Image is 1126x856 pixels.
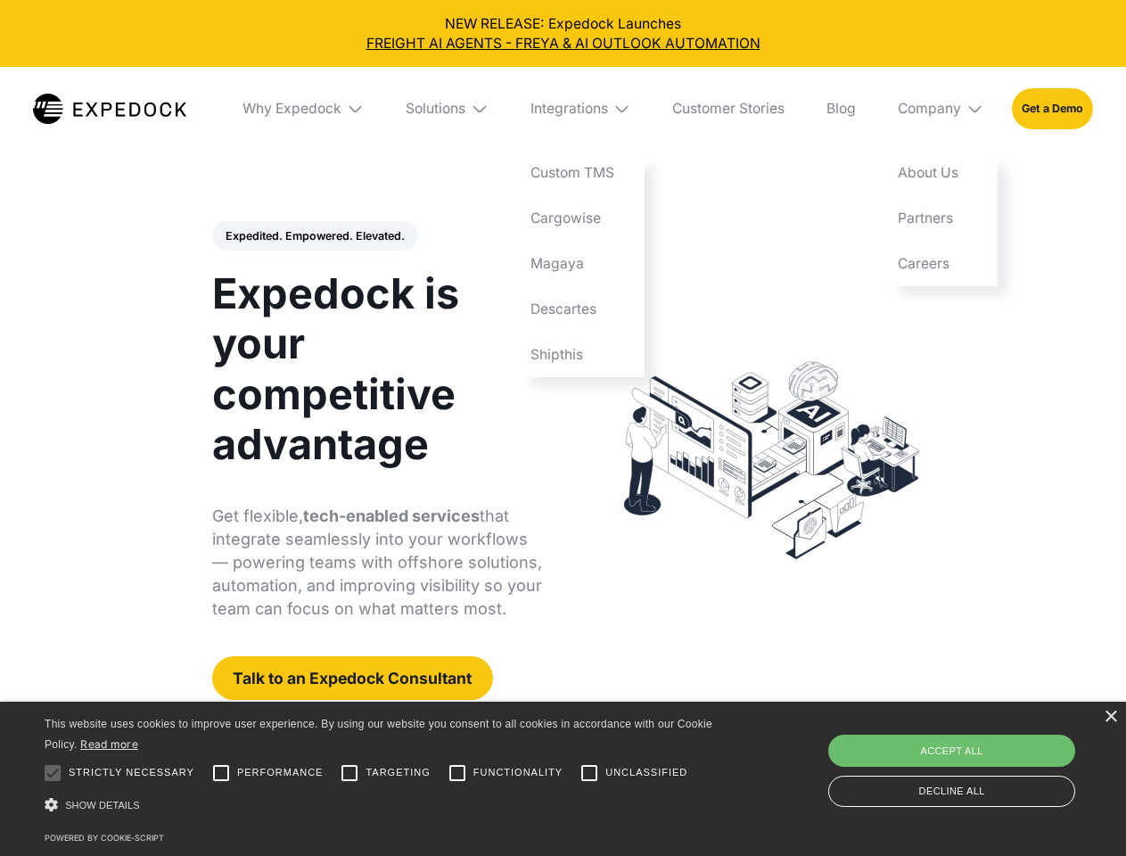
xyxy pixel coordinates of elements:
a: Cargowise [516,196,645,242]
span: This website uses cookies to improve user experience. By using our website you consent to all coo... [45,718,712,751]
span: Unclassified [605,765,687,780]
div: Solutions [392,67,503,151]
span: Performance [237,765,324,780]
span: Show details [65,800,140,811]
a: Talk to an Expedock Consultant [212,656,493,700]
iframe: Chat Widget [829,663,1126,856]
a: FREIGHT AI AGENTS - FREYA & AI OUTLOOK AUTOMATION [14,34,1113,53]
div: Why Expedock [242,100,341,118]
div: NEW RELEASE: Expedock Launches [14,14,1113,53]
a: Get a Demo [1012,88,1093,128]
a: Blog [812,67,869,151]
span: Targeting [366,765,430,780]
p: Get flexible, that integrate seamlessly into your workflows — powering teams with offshore soluti... [212,505,543,621]
div: Show details [45,794,719,818]
a: About Us [884,151,998,196]
a: Magaya [516,241,645,286]
a: Descartes [516,286,645,332]
a: Powered by cookie-script [45,833,164,843]
a: Customer Stories [658,67,798,151]
span: Functionality [473,765,563,780]
div: Why Expedock [228,67,378,151]
a: Shipthis [516,332,645,377]
div: Integrations [516,67,645,151]
div: Company [898,100,961,118]
a: Careers [884,241,998,286]
a: Read more [80,737,138,751]
div: Integrations [530,100,608,118]
nav: Integrations [516,151,645,377]
a: Partners [884,196,998,242]
a: Custom TMS [516,151,645,196]
h1: Expedock is your competitive advantage [212,268,543,469]
nav: Company [884,151,998,286]
strong: tech-enabled services [303,506,480,525]
div: Company [884,67,998,151]
span: Strictly necessary [69,765,194,780]
div: Solutions [406,100,465,118]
